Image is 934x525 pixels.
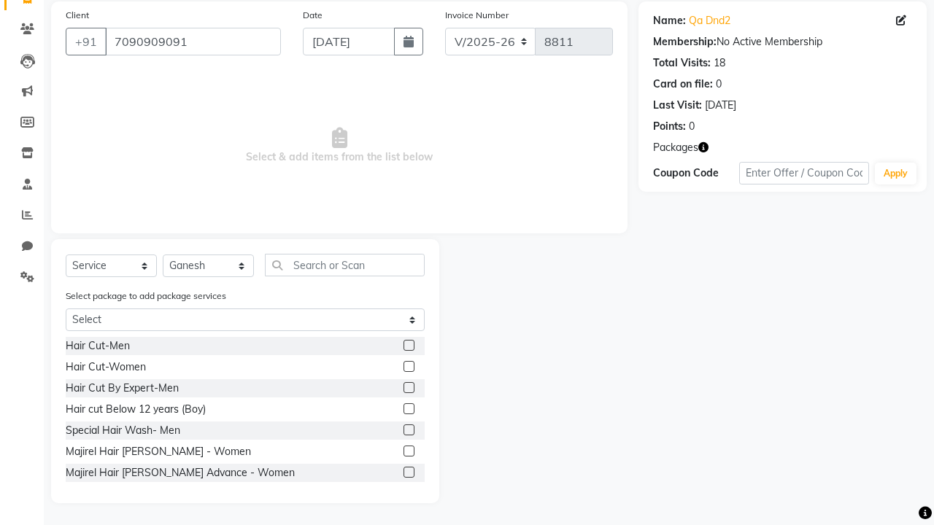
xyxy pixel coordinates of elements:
[66,444,251,459] div: Majirel Hair [PERSON_NAME] - Women
[653,98,702,113] div: Last Visit:
[714,55,725,71] div: 18
[653,34,717,50] div: Membership:
[66,9,89,22] label: Client
[66,381,179,396] div: Hair Cut By Expert-Men
[875,163,916,184] button: Apply
[66,289,226,303] label: Select package to add package services
[705,98,736,113] div: [DATE]
[303,9,323,22] label: Date
[445,9,509,22] label: Invoice Number
[653,166,739,181] div: Coupon Code
[265,254,425,276] input: Search or Scan
[653,55,711,71] div: Total Visits:
[66,359,146,375] div: Hair Cut-Women
[653,77,713,92] div: Card on file:
[105,28,281,55] input: Search by Name/Mobile/Email/Code
[653,140,698,155] span: Packages
[66,423,180,438] div: Special Hair Wash- Men
[66,402,206,417] div: Hair cut Below 12 years (Boy)
[653,34,912,50] div: No Active Membership
[653,13,686,28] div: Name:
[66,338,130,354] div: Hair Cut-Men
[66,465,295,481] div: Majirel Hair [PERSON_NAME] Advance - Women
[66,28,107,55] button: +91
[739,162,869,184] input: Enter Offer / Coupon Code
[689,13,730,28] a: Qa Dnd2
[716,77,722,92] div: 0
[689,119,695,134] div: 0
[653,119,686,134] div: Points:
[66,73,613,219] span: Select & add items from the list below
